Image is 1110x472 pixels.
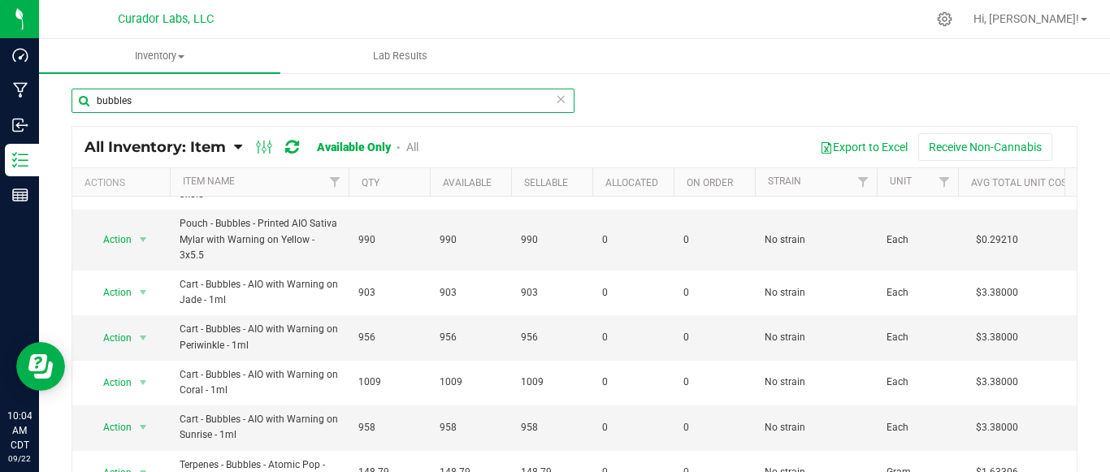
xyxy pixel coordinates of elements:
span: $0.29210 [968,228,1026,252]
span: Action [89,281,132,304]
a: Sellable [524,177,568,188]
a: Filter [850,168,877,196]
span: Clear [555,89,566,110]
span: select [133,371,154,394]
span: 0 [683,375,745,390]
span: Inventory [39,49,280,63]
span: 903 [521,285,583,301]
a: All [406,141,418,154]
a: Avg Total Unit Cost [971,177,1073,188]
span: 1009 [440,375,501,390]
p: 10:04 AM CDT [7,409,32,453]
a: Unit [890,175,912,187]
span: Cart - Bubbles - AIO with Warning on Coral - 1ml [180,367,339,398]
span: 990 [440,232,501,248]
a: Qty [362,177,379,188]
span: 990 [521,232,583,248]
span: No strain [765,232,867,248]
span: Action [89,327,132,349]
span: 1009 [521,375,583,390]
span: 0 [683,285,745,301]
a: Allocated [605,177,658,188]
span: 958 [358,420,420,435]
span: 0 [602,330,664,345]
span: select [133,281,154,304]
a: On Order [687,177,733,188]
span: 956 [521,330,583,345]
a: Available Only [317,141,391,154]
a: Inventory [39,39,280,73]
span: select [133,228,154,251]
span: 956 [358,330,420,345]
span: Lab Results [351,49,449,63]
span: 958 [440,420,501,435]
span: 0 [683,420,745,435]
span: Action [89,371,132,394]
span: 903 [440,285,501,301]
span: Hi, [PERSON_NAME]! [973,12,1079,25]
span: 0 [602,375,664,390]
span: Action [89,228,132,251]
button: Export to Excel [809,133,918,161]
p: 09/22 [7,453,32,465]
span: Pouch - Bubbles - Printed AIO Sativa Mylar with Warning on Yellow - 3x5.5 [180,216,339,263]
inline-svg: Inventory [12,152,28,168]
span: $3.38000 [968,370,1026,394]
span: 0 [602,420,664,435]
span: Each [887,232,948,248]
span: 990 [358,232,420,248]
span: 0 [602,285,664,301]
span: Cart - Bubbles - AIO with Warning on Sunrise - 1ml [180,412,339,443]
span: Curador Labs, LLC [118,12,214,26]
input: Search Item Name, Retail Display Name, SKU, Part Number... [72,89,575,113]
a: Available [443,177,492,188]
a: Item Name [183,175,235,187]
span: 0 [683,232,745,248]
span: select [133,416,154,439]
span: $3.38000 [968,416,1026,440]
span: Each [887,285,948,301]
span: Each [887,420,948,435]
span: Action [89,416,132,439]
iframe: Resource center [16,342,65,391]
span: 0 [683,330,745,345]
span: 0 [602,232,664,248]
div: Actions [85,177,163,188]
span: Cart - Bubbles - AIO with Warning on Jade - 1ml [180,277,339,308]
span: Cart - Bubbles - AIO with Warning on Periwinkle - 1ml [180,322,339,353]
span: 1009 [358,375,420,390]
span: No strain [765,285,867,301]
a: Strain [768,175,801,187]
span: 956 [440,330,501,345]
span: 958 [521,420,583,435]
span: No strain [765,375,867,390]
span: $3.38000 [968,281,1026,305]
div: Manage settings [934,11,955,27]
inline-svg: Manufacturing [12,82,28,98]
button: Receive Non-Cannabis [918,133,1052,161]
span: Each [887,375,948,390]
inline-svg: Reports [12,187,28,203]
inline-svg: Inbound [12,117,28,133]
span: No strain [765,420,867,435]
inline-svg: Dashboard [12,47,28,63]
a: Lab Results [280,39,522,73]
span: No strain [765,330,867,345]
span: 903 [358,285,420,301]
span: $3.38000 [968,326,1026,349]
span: All Inventory: Item [85,138,226,156]
a: All Inventory: Item [85,138,234,156]
a: Filter [322,168,349,196]
span: select [133,327,154,349]
a: Filter [931,168,958,196]
span: Each [887,330,948,345]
